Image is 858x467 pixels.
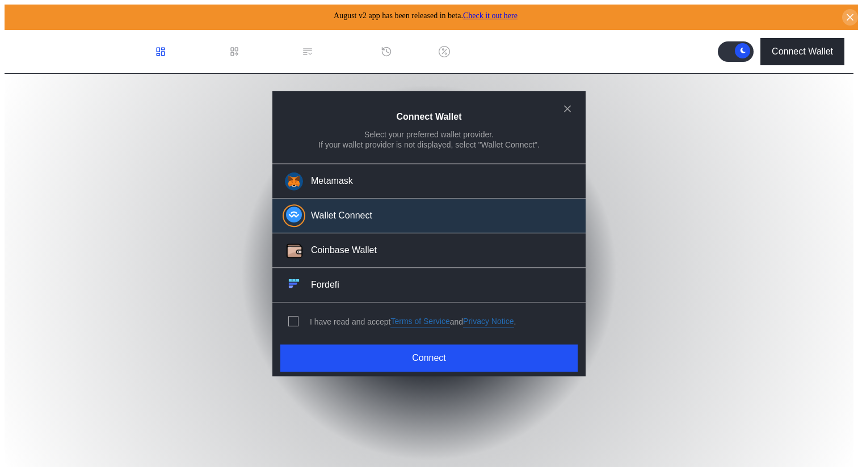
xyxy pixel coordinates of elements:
[310,317,516,327] div: I have read and accept .
[311,175,353,187] div: Metamask
[285,242,304,261] img: Coinbase Wallet
[280,344,578,372] button: Connect
[463,11,518,20] a: Check it out here
[272,234,586,268] button: Coinbase WalletCoinbase Wallet
[450,317,463,327] span: and
[364,129,494,140] div: Select your preferred wallet provider.
[171,47,215,57] div: Dashboard
[311,279,339,291] div: Fordefi
[558,100,577,118] button: close modal
[397,47,425,57] div: History
[318,47,367,57] div: Permissions
[463,317,514,327] a: Privacy Notice
[245,47,288,57] div: Loan Book
[772,47,833,57] div: Connect Wallet
[272,268,586,303] button: FordefiFordefi
[390,317,449,327] a: Terms of Service
[272,199,586,234] button: Wallet Connect
[455,47,523,57] div: Discount Factors
[334,11,518,20] span: August v2 app has been released in beta.
[311,210,372,222] div: Wallet Connect
[272,164,586,199] button: Metamask
[397,112,462,122] h2: Connect Wallet
[286,276,302,292] img: Fordefi
[318,140,540,150] div: If your wallet provider is not displayed, select "Wallet Connect".
[311,245,377,256] div: Coinbase Wallet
